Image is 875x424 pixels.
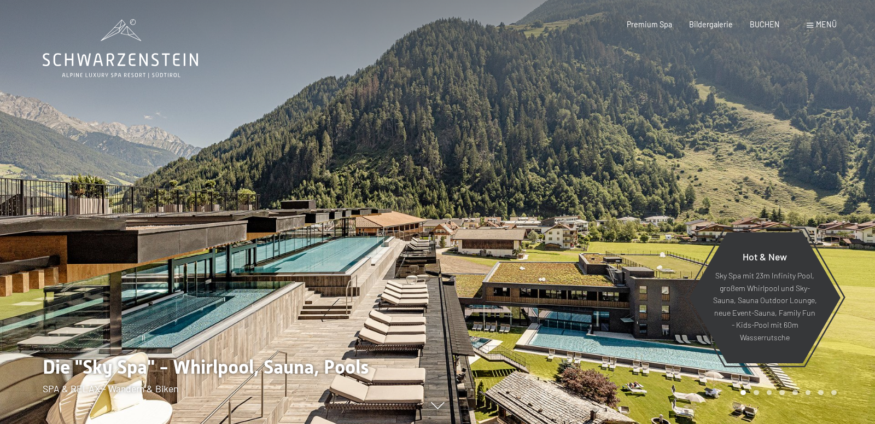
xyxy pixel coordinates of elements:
p: Sky Spa mit 23m Infinity Pool, großem Whirlpool und Sky-Sauna, Sauna Outdoor Lounge, neue Event-S... [713,270,817,344]
div: Carousel Page 6 [806,390,811,396]
div: Carousel Page 5 [792,390,798,396]
div: Carousel Page 2 [754,390,759,396]
div: Carousel Page 3 [767,390,772,396]
span: Menü [816,20,837,29]
span: Hot & New [743,251,787,263]
div: Carousel Page 7 [818,390,824,396]
div: Carousel Page 1 (Current Slide) [740,390,746,396]
a: Hot & New Sky Spa mit 23m Infinity Pool, großem Whirlpool und Sky-Sauna, Sauna Outdoor Lounge, ne... [689,231,841,364]
a: Bildergalerie [689,20,733,29]
div: Carousel Page 4 [779,390,785,396]
a: Premium Spa [627,20,672,29]
div: Carousel Pagination [737,390,836,396]
div: Carousel Page 8 [831,390,837,396]
a: BUCHEN [750,20,780,29]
